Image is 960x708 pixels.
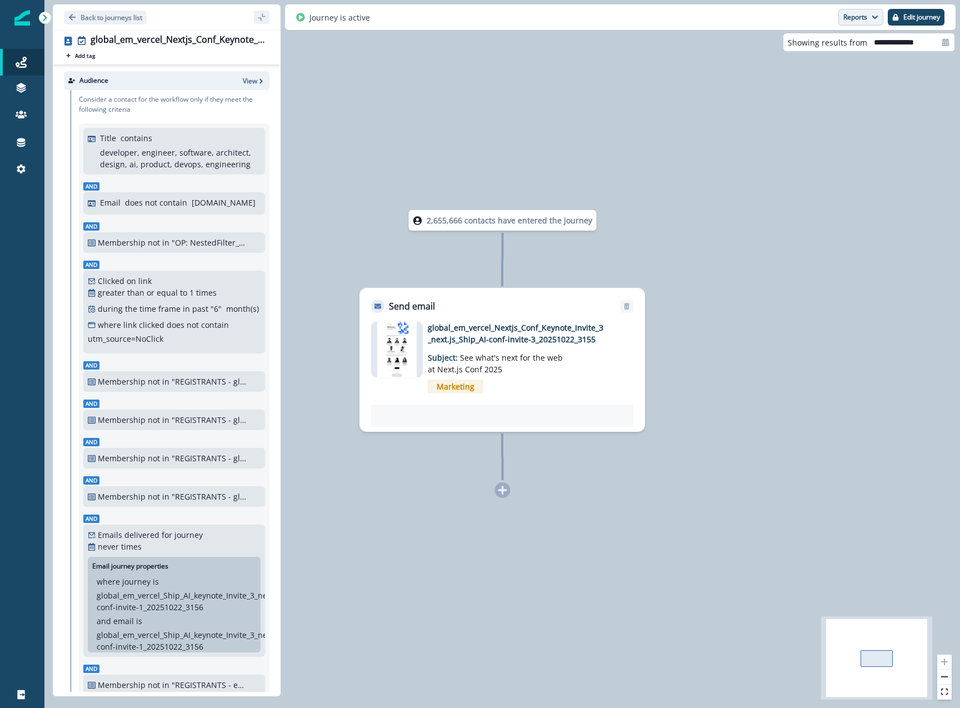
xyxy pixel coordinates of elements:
p: Emails delivered for journey [98,529,203,541]
div: 2,655,666 contacts have entered the journey [396,210,609,231]
p: global_em_vercel_Nextjs_Conf_Keynote_Invite_3_next.js_Ship_AI-conf-invite-3_20251022_3155 [428,322,606,345]
span: And [83,222,99,231]
p: Journey is active [309,12,370,23]
p: not in [148,237,169,248]
p: Add tag [75,52,95,59]
p: Subject: [428,345,567,375]
p: Back to journeys list [81,13,142,22]
p: not in [148,414,169,426]
p: Email [100,197,121,208]
p: "REGISTRANTS - global_event_corporate_next.js-conf-IRL_20251023" [172,452,246,464]
p: Membership [98,414,146,426]
p: Membership [98,237,146,248]
button: Go back [64,11,147,24]
p: Membership [98,452,146,464]
span: And [83,438,99,446]
p: Membership [98,491,146,502]
p: "REGISTRANTS - global_event_corporate_ship-ai-IRL_20251024" [172,376,246,387]
p: in past [183,303,208,315]
button: sidebar collapse toggle [254,11,269,24]
p: Edit journey [903,13,940,21]
span: And [83,261,99,269]
span: Marketing [428,380,483,393]
g: Edge from node-dl-count to e046a522-854a-4b67-91a7-9266a441f468 [502,233,503,286]
p: Email journey properties [92,561,168,571]
p: "OP: NestedFilter_MasterEmailSuppression+3daygov" [172,237,246,248]
p: is [153,576,159,587]
p: not in [148,452,169,464]
p: is [136,615,142,627]
p: does not contain [167,319,229,331]
div: Send emailRemoveemail asset unavailableglobal_em_vercel_Nextjs_Conf_Keynote_Invite_3_next.js_Ship... [359,288,645,432]
p: not in [148,679,169,691]
span: And [83,361,99,370]
p: utm_source=NoClick [88,333,163,345]
p: global_em_vercel_Ship_AI_keynote_Invite_3_next.js_Ship_AI-conf-invite-1_20251022_3156 [97,629,316,652]
p: [DOMAIN_NAME] [192,197,256,208]
p: "REGISTRANTS - emea_event_corporate_next.js-conf-watch-party-london_20251023" [172,679,246,691]
p: Membership [98,376,146,387]
p: " 6 " [211,303,222,315]
p: where journey [97,576,151,587]
p: "REGISTRANTS - global_event_corporate_ship-ai-virtual_20251024" [172,414,246,426]
p: and email [97,615,134,627]
button: View [243,76,265,86]
p: Consider a contact for the workflow only if they meet the following criteria [79,94,269,114]
button: Edit journey [888,9,944,26]
p: Audience [79,76,108,86]
span: And [83,182,99,191]
img: Inflection [14,10,30,26]
button: zoom out [937,670,952,685]
p: contains [121,132,152,144]
p: Send email [389,300,435,313]
p: greater than or equal to [98,287,187,298]
span: And [83,665,99,673]
p: not in [148,376,169,387]
p: not in [148,491,169,502]
p: developer, engineer, software, architect, design, ai, product, devops, engineering [100,147,258,170]
g: Edge from e046a522-854a-4b67-91a7-9266a441f468 to node-add-under-08b68231-211f-4d3a-99f8-1e72dc15... [502,433,503,480]
p: 2,655,666 contacts have entered the journey [427,215,592,226]
button: Reports [838,9,883,26]
p: Membership [98,679,146,691]
span: See what's next for the web at Next.js Conf 2025 [428,352,563,375]
p: 1 [189,287,194,298]
p: during the time frame [98,303,181,315]
span: And [83,515,99,523]
div: global_em_vercel_Nextjs_Conf_Keynote_Invite_3_next.js_Ship_AI-conf-invite-3_20251022_3155 [91,34,265,47]
p: View [243,76,257,86]
span: And [83,400,99,408]
p: Showing results from [788,37,867,48]
p: Clicked on link [98,275,152,287]
p: month(s) [226,303,259,315]
p: times [196,287,217,298]
button: Add tag [64,51,97,60]
span: And [83,476,99,485]
button: fit view [937,685,952,700]
p: global_em_vercel_Ship_AI_keynote_Invite_3_next.js_Ship_AI-conf-invite-1_20251022_3156 [97,590,316,613]
p: never [98,541,119,552]
p: does not contain [125,197,187,208]
img: email asset unavailable [377,322,417,377]
p: "REGISTRANTS - global_event_corporate_next.js-conf-virtual_20251023" [172,491,246,502]
p: times [121,541,142,552]
p: Title [100,132,116,144]
p: where link clicked [98,319,164,331]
